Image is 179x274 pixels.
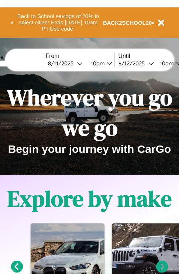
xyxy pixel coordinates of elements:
button: Back to School savings of 20% in select cities! Ends [DATE] 10am PT.Use code: [14,11,103,34]
b: BACK2SCHOOL20 [103,20,152,26]
div: 10am [87,60,107,67]
div: 8 / 11 / 2025 [48,60,77,67]
button: 8/11/2025 [46,59,85,67]
label: From [46,53,114,59]
div: 10am [156,60,176,67]
div: 8 / 12 / 2025 [118,60,148,67]
h1: Explore by make [7,184,172,214]
button: 10am [85,59,114,67]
